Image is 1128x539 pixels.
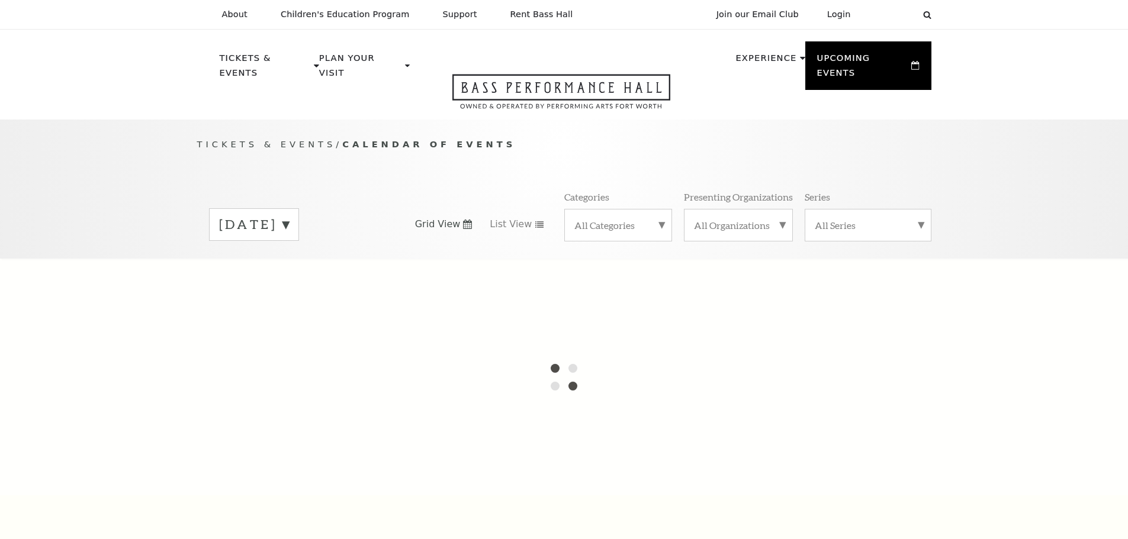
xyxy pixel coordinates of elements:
[817,51,909,87] p: Upcoming Events
[510,9,573,20] p: Rent Bass Hall
[870,9,912,20] select: Select:
[197,139,336,149] span: Tickets & Events
[220,51,311,87] p: Tickets & Events
[490,218,532,231] span: List View
[815,219,921,231] label: All Series
[342,139,516,149] span: Calendar of Events
[564,191,609,203] p: Categories
[735,51,796,72] p: Experience
[319,51,402,87] p: Plan Your Visit
[574,219,662,231] label: All Categories
[219,215,289,234] label: [DATE]
[222,9,248,20] p: About
[443,9,477,20] p: Support
[281,9,410,20] p: Children's Education Program
[415,218,461,231] span: Grid View
[694,219,783,231] label: All Organizations
[197,137,931,152] p: /
[805,191,830,203] p: Series
[684,191,793,203] p: Presenting Organizations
